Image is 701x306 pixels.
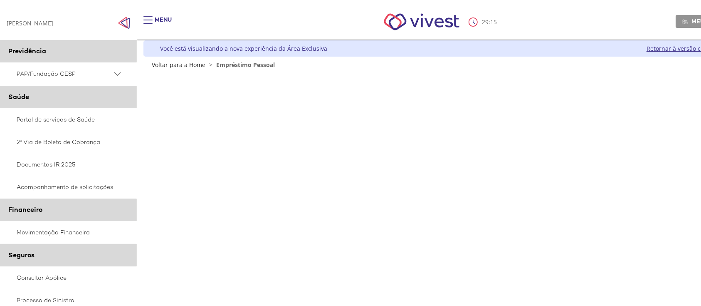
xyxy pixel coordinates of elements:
span: 29 [482,18,489,26]
span: Empréstimo Pessoal [216,61,275,69]
a: Voltar para a Home [152,61,205,69]
span: Seguros [8,251,35,259]
div: Você está visualizando a nova experiência da Área Exclusiva [160,45,327,52]
div: Menu [155,16,172,32]
span: 15 [490,18,497,26]
div: : [469,17,499,27]
span: Click to close side navigation. [118,17,131,29]
img: Vivest [375,4,469,40]
span: Previdência [8,47,46,55]
span: > [207,61,215,69]
span: PAP/Fundação CESP [17,69,112,79]
span: Saúde [8,92,29,101]
img: Meu perfil [682,19,688,25]
img: Fechar menu [118,17,131,29]
div: [PERSON_NAME] [7,19,53,27]
span: Financeiro [8,205,42,214]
